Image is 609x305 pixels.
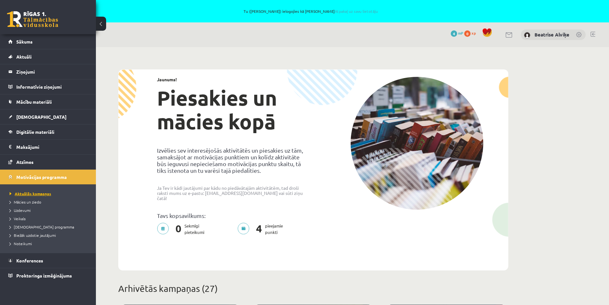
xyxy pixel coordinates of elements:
a: Mācies un ziedo [10,199,90,205]
span: Konferences [16,258,43,263]
span: Mācies un ziedo [10,199,41,205]
span: Motivācijas programma [16,174,67,180]
a: Informatīvie ziņojumi [8,79,88,94]
a: Veikals [10,216,90,221]
a: 4 mP [451,30,463,36]
img: Beatrise Alviķe [524,32,530,38]
span: mP [458,30,463,36]
span: Digitālie materiāli [16,129,54,135]
a: Sākums [8,34,88,49]
legend: Informatīvie ziņojumi [16,79,88,94]
a: Aktuālās kampaņas [10,191,90,197]
a: [DEMOGRAPHIC_DATA] [8,109,88,124]
p: Sekmīgi pieteikumi [157,223,208,236]
span: Noteikumi [10,241,32,246]
span: 4 [451,30,457,37]
span: Sākums [16,39,33,44]
legend: Ziņojumi [16,64,88,79]
span: Veikals [10,216,26,221]
a: Mācību materiāli [8,94,88,109]
p: Arhivētās kampaņas (27) [118,282,508,295]
img: campaign-image-1c4f3b39ab1f89d1fca25a8facaab35ebc8e40cf20aedba61fd73fb4233361ac.png [350,77,483,210]
span: 0 [464,30,471,37]
span: Atzīmes [16,159,34,165]
a: Biežāk uzdotie jautājumi [10,232,90,238]
p: Tavs kopsavilkums: [157,212,308,219]
a: Ziņojumi [8,64,88,79]
span: Mācību materiāli [16,99,52,105]
h1: Piesakies un mācies kopā [157,86,308,133]
a: Proktoringa izmēģinājums [8,268,88,283]
a: Rīgas 1. Tālmācības vidusskola [7,11,58,27]
a: Noteikumi [10,241,90,246]
span: [DEMOGRAPHIC_DATA] [16,114,66,120]
span: Proktoringa izmēģinājums [16,273,72,278]
a: Beatrise Alviķe [535,31,569,38]
legend: Maksājumi [16,140,88,154]
a: Maksājumi [8,140,88,154]
a: 0 xp [464,30,479,36]
p: Izvēlies sev interesējošās aktivitātēs un piesakies uz tām, samaksājot ar motivācijas punktiem un... [157,147,308,174]
span: Tu ([PERSON_NAME]) ielogojies kā [PERSON_NAME] [74,9,548,13]
a: Konferences [8,253,88,268]
span: Aktuālās kampaņas [10,191,51,196]
span: xp [472,30,476,36]
span: 0 [172,223,184,236]
span: Uzdevumi [10,208,31,213]
p: pieejamie punkti [238,223,287,236]
a: [DEMOGRAPHIC_DATA] programma [10,224,90,230]
span: Aktuāli [16,54,32,60]
a: Digitālie materiāli [8,124,88,139]
p: Ja Tev ir kādi jautājumi par kādu no piedāvātajām aktivitātēm, tad droši raksti mums uz e-pastu: ... [157,185,308,201]
span: [DEMOGRAPHIC_DATA] programma [10,224,74,229]
a: Motivācijas programma [8,170,88,184]
a: Uzdevumi [10,207,90,213]
a: Atzīmes [8,155,88,169]
span: 4 [253,223,265,236]
a: Aktuāli [8,49,88,64]
strong: Jaunums! [157,76,177,82]
a: Atpakaļ uz savu lietotāju [335,9,378,14]
span: Biežāk uzdotie jautājumi [10,233,56,238]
